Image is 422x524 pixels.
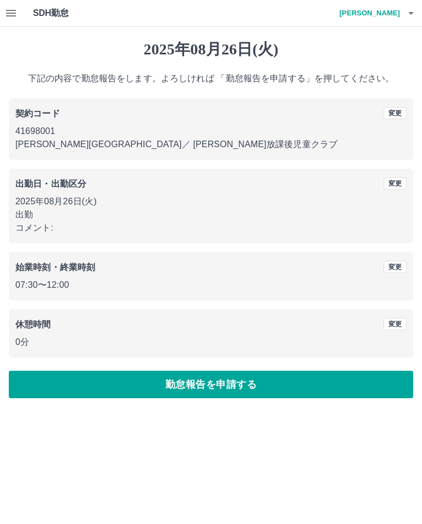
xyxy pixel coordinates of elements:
[384,261,407,273] button: 変更
[15,336,407,349] p: 0分
[15,179,86,188] b: 出勤日・出勤区分
[15,221,407,235] p: コメント:
[15,195,407,208] p: 2025年08月26日(火)
[9,40,413,59] h1: 2025年08月26日(火)
[15,138,407,151] p: [PERSON_NAME][GEOGRAPHIC_DATA] ／ [PERSON_NAME]放課後児童クラブ
[384,318,407,330] button: 変更
[9,72,413,85] p: 下記の内容で勤怠報告をします。よろしければ 「勤怠報告を申請する」を押してください。
[15,208,407,221] p: 出勤
[15,109,60,118] b: 契約コード
[384,177,407,189] button: 変更
[15,278,407,292] p: 07:30 〜 12:00
[9,371,413,398] button: 勤怠報告を申請する
[384,107,407,119] button: 変更
[15,125,407,138] p: 41698001
[15,320,51,329] b: 休憩時間
[15,263,95,272] b: 始業時刻・終業時刻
